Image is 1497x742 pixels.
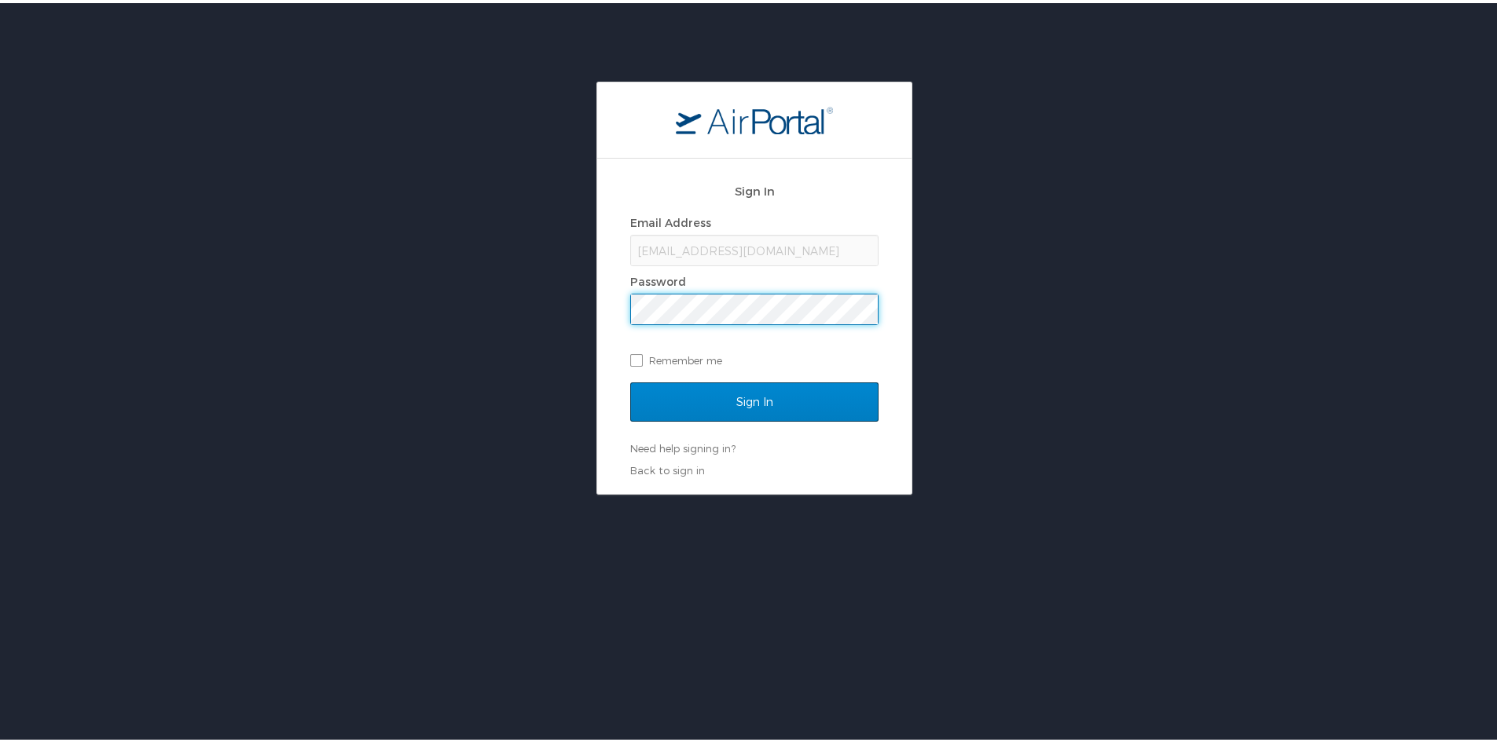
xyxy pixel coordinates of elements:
label: Email Address [630,213,711,226]
a: Need help signing in? [630,439,736,451]
img: logo [676,103,833,131]
label: Remember me [630,345,879,369]
input: Sign In [630,379,879,419]
h2: Sign In [630,179,879,197]
a: Back to sign in [630,461,705,473]
label: Password [630,272,686,285]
